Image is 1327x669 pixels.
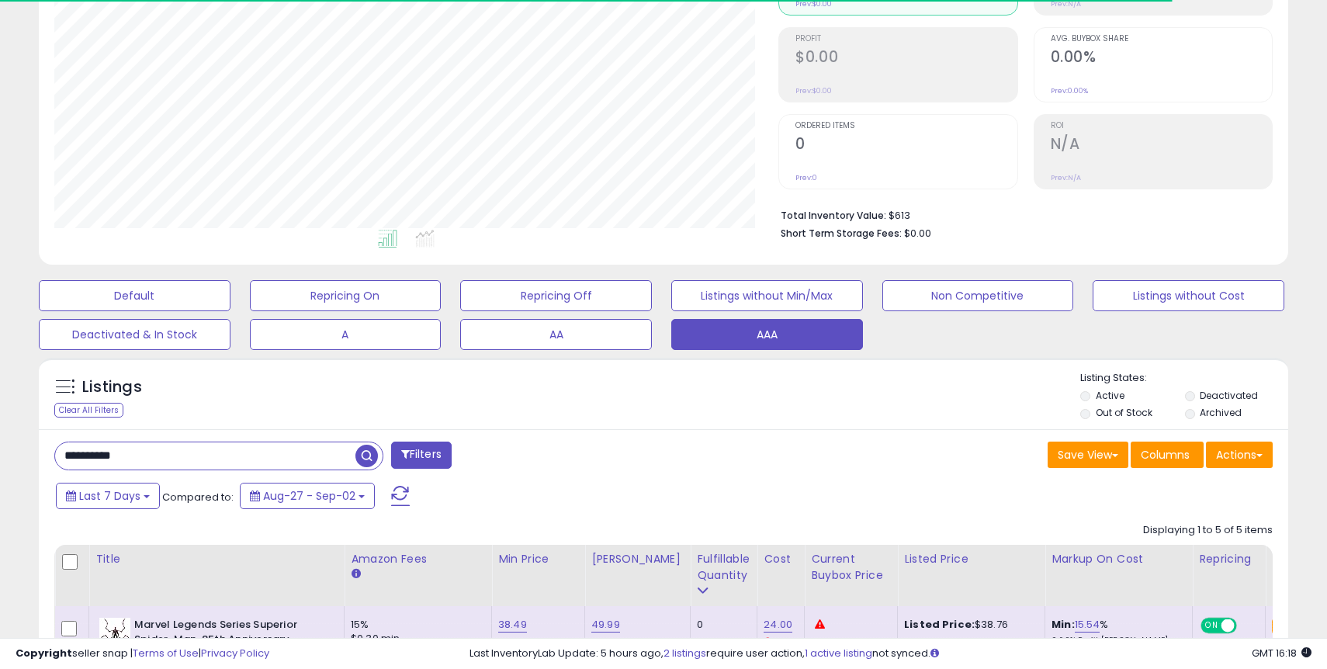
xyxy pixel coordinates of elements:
button: AAA [671,319,863,350]
div: Repricing [1199,551,1259,567]
label: Archived [1200,406,1242,419]
button: Filters [391,442,452,469]
span: $0.00 [904,226,931,241]
div: Markup on Cost [1052,551,1186,567]
div: Clear All Filters [54,403,123,418]
div: 15% [351,618,480,632]
button: A [250,319,442,350]
a: 2 listings [663,646,706,660]
div: seller snap | | [16,646,269,661]
small: Prev: N/A [1051,173,1081,182]
h2: N/A [1051,135,1272,156]
div: Displaying 1 to 5 of 5 items [1143,523,1273,538]
th: The percentage added to the cost of goods (COGS) that forms the calculator for Min & Max prices. [1045,545,1193,606]
b: Short Term Storage Fees: [781,227,902,240]
button: Save View [1048,442,1128,468]
a: 38.49 [498,617,527,633]
button: Non Competitive [882,280,1074,311]
a: 24.00 [764,617,792,633]
h2: 0 [795,135,1017,156]
h5: Listings [82,376,142,398]
li: $613 [781,205,1261,224]
div: Amazon Fees [351,551,485,567]
span: Last 7 Days [79,488,140,504]
button: Aug-27 - Sep-02 [240,483,375,509]
a: 1 active listing [805,646,872,660]
small: Prev: $0.00 [795,86,832,95]
strong: Copyright [16,646,72,660]
small: Prev: 0.00% [1051,86,1088,95]
span: Avg. Buybox Share [1051,35,1272,43]
span: 2025-09-10 16:18 GMT [1252,646,1311,660]
div: [PERSON_NAME] [591,551,684,567]
b: Min: [1052,617,1075,632]
span: Compared to: [162,490,234,504]
img: 41IbO3fzRfL._SL40_.jpg [99,618,130,649]
div: Current Buybox Price [811,551,891,584]
button: Listings without Min/Max [671,280,863,311]
div: Listed Price [904,551,1038,567]
a: 15.54 [1075,617,1100,633]
small: Prev: 0 [795,173,817,182]
span: ROI [1051,122,1272,130]
label: Active [1096,389,1124,402]
span: Ordered Items [795,122,1017,130]
span: ON [1202,619,1221,633]
h2: $0.00 [795,48,1017,69]
span: Profit [795,35,1017,43]
div: Fulfillable Quantity [697,551,750,584]
button: Default [39,280,230,311]
button: Deactivated & In Stock [39,319,230,350]
button: Last 7 Days [56,483,160,509]
div: 0 [697,618,745,632]
button: AA [460,319,652,350]
label: Deactivated [1200,389,1258,402]
button: Actions [1206,442,1273,468]
a: Privacy Policy [201,646,269,660]
b: Total Inventory Value: [781,209,886,222]
div: % [1052,618,1180,646]
button: Repricing On [250,280,442,311]
h2: 0.00% [1051,48,1272,69]
div: Title [95,551,338,567]
span: Aug-27 - Sep-02 [263,488,355,504]
span: Columns [1141,447,1190,463]
label: Out of Stock [1096,406,1152,419]
div: $38.76 [904,618,1033,632]
small: Amazon Fees. [351,567,360,581]
b: Listed Price: [904,617,975,632]
div: Min Price [498,551,578,567]
p: Listing States: [1080,371,1287,386]
a: 49.99 [591,617,620,633]
div: Last InventoryLab Update: 5 hours ago, require user action, not synced. [469,646,1312,661]
button: Listings without Cost [1093,280,1284,311]
button: Repricing Off [460,280,652,311]
button: Columns [1131,442,1204,468]
a: Terms of Use [133,646,199,660]
div: Cost [764,551,798,567]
